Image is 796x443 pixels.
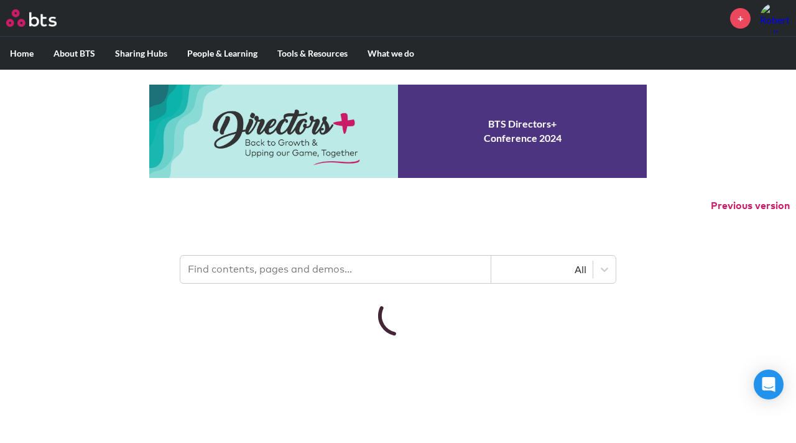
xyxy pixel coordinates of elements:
[149,85,647,178] a: Conference 2024
[358,37,424,70] label: What we do
[730,8,751,29] a: +
[6,9,80,27] a: Go home
[497,263,586,276] div: All
[267,37,358,70] label: Tools & Resources
[760,3,790,33] img: Robert Dully
[180,256,491,283] input: Find contents, pages and demos...
[105,37,177,70] label: Sharing Hubs
[760,3,790,33] a: Profile
[44,37,105,70] label: About BTS
[711,199,790,213] button: Previous version
[754,370,784,399] div: Open Intercom Messenger
[177,37,267,70] label: People & Learning
[6,9,57,27] img: BTS Logo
